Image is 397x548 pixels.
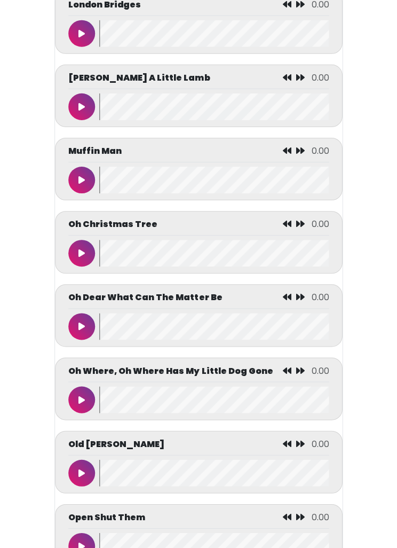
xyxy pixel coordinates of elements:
[68,144,122,157] p: Muffin Man
[68,510,145,523] p: Open Shut Them
[311,71,329,83] span: 0.00
[311,364,329,376] span: 0.00
[311,437,329,449] span: 0.00
[311,144,329,156] span: 0.00
[311,510,329,522] span: 0.00
[68,217,157,230] p: Oh Christmas Tree
[311,291,329,303] span: 0.00
[68,291,222,303] p: Oh Dear What Can The Matter Be
[68,437,164,450] p: Old [PERSON_NAME]
[311,217,329,230] span: 0.00
[68,364,273,377] p: Oh Where, Oh Where Has My Little Dog Gone
[68,71,210,84] p: [PERSON_NAME] A Little Lamb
